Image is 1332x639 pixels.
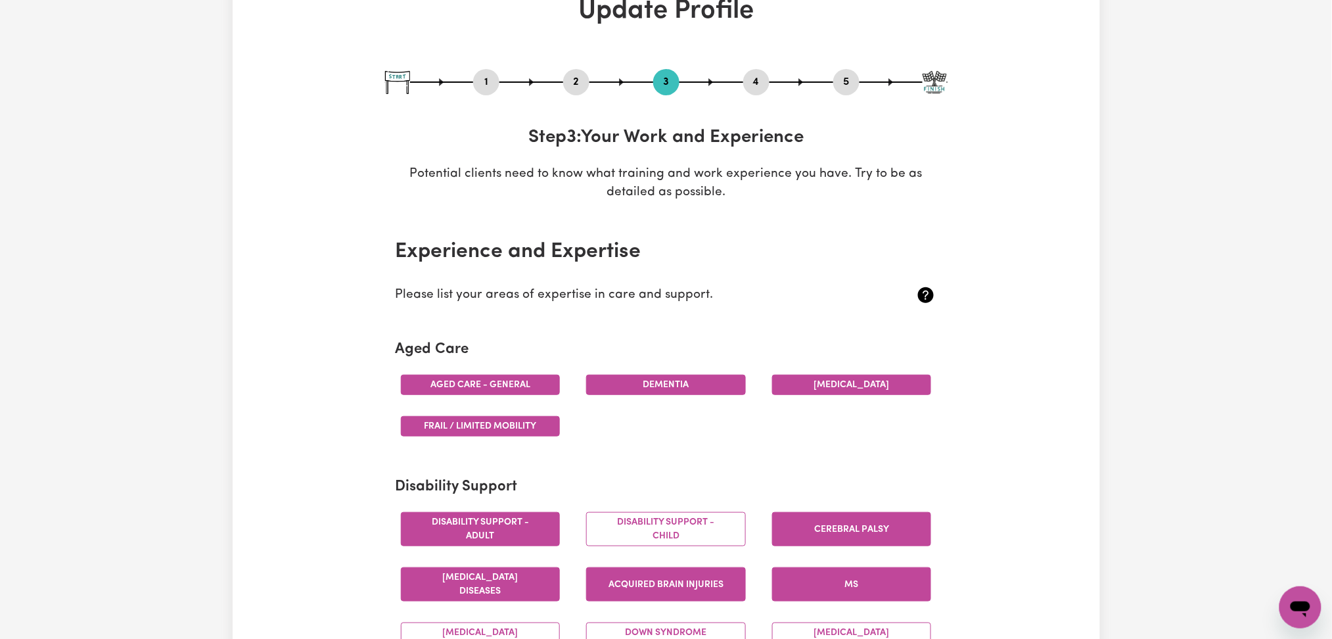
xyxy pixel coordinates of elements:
button: MS [772,567,932,602]
button: [MEDICAL_DATA] [772,375,932,395]
button: Disability support - Child [586,512,746,546]
h2: Aged Care [396,341,937,359]
button: Dementia [586,375,746,395]
button: Frail / limited mobility [401,416,561,437]
button: Go to step 3 [653,74,679,91]
button: Disability support - Adult [401,512,561,546]
button: Go to step 1 [473,74,499,91]
button: Go to step 5 [833,74,860,91]
iframe: Button to launch messaging window [1279,586,1321,628]
button: Aged care - General [401,375,561,395]
button: Go to step 4 [743,74,769,91]
p: Potential clients need to know what training and work experience you have. Try to be as detailed ... [385,165,948,203]
h3: Step 3 : Your Work and Experience [385,127,948,149]
button: [MEDICAL_DATA] Diseases [401,567,561,602]
h2: Disability Support [396,479,937,496]
button: Go to step 2 [563,74,589,91]
p: Please list your areas of expertise in care and support. [396,286,847,305]
button: Acquired Brain Injuries [586,567,746,602]
h2: Experience and Expertise [396,239,937,264]
button: Cerebral Palsy [772,512,932,546]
